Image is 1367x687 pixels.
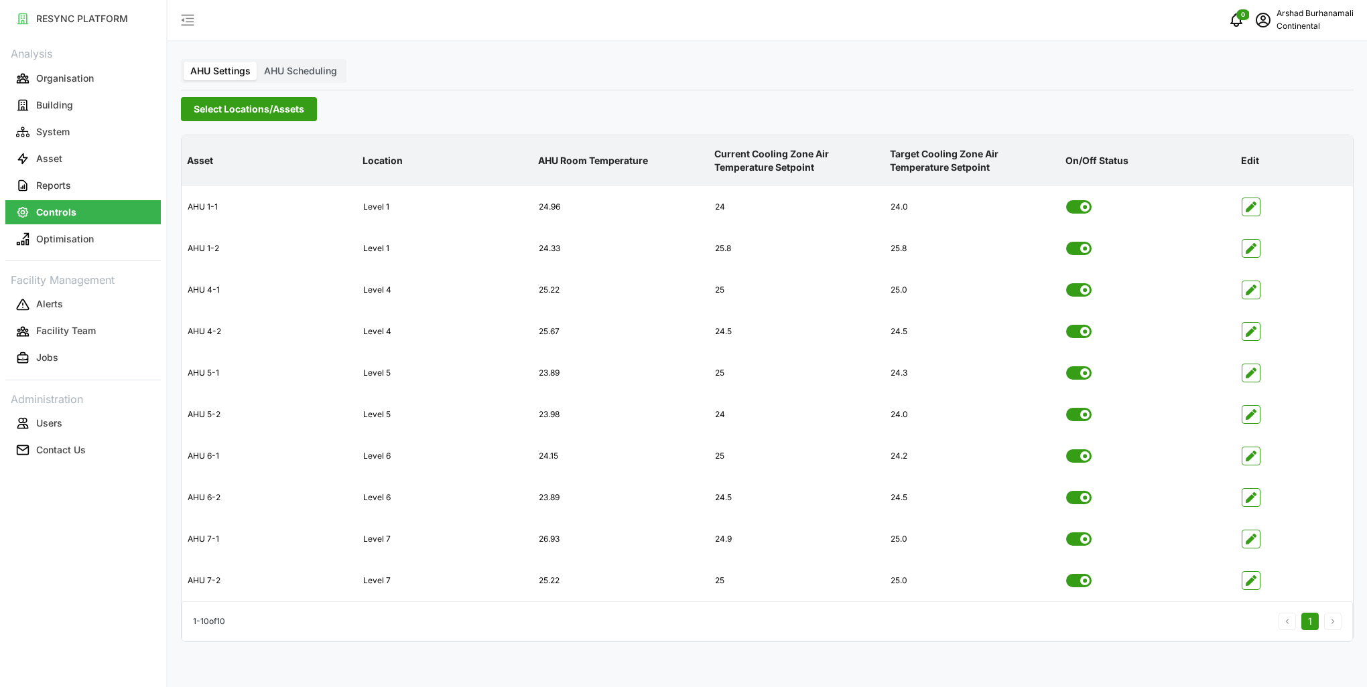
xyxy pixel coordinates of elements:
[1063,143,1233,178] p: On/Off Status
[358,398,532,431] div: Level 5
[710,315,884,348] div: 24.5
[533,523,708,556] div: 26.93
[36,98,73,112] p: Building
[5,93,161,117] button: Building
[5,5,161,32] a: RESYNC PLATFORM
[190,65,251,76] span: AHU Settings
[360,143,530,178] p: Location
[1223,7,1250,33] button: notifications
[36,416,62,430] p: Users
[533,398,708,431] div: 23.98
[182,357,356,390] div: AHU 5-1
[885,481,1059,514] div: 24.5
[193,615,225,628] p: 1 - 10 of 10
[36,297,63,311] p: Alerts
[5,318,161,345] a: Facility Team
[5,345,161,372] a: Jobs
[712,137,882,185] p: Current Cooling Zone Air Temperature Setpoint
[5,92,161,119] a: Building
[885,440,1059,473] div: 24.2
[1277,7,1354,20] p: Arshad Burhanamali
[5,410,161,437] a: Users
[885,523,1059,556] div: 25.0
[887,137,1057,185] p: Target Cooling Zone Air Temperature Setpoint
[1250,7,1277,33] button: schedule
[710,440,884,473] div: 25
[710,357,884,390] div: 25
[5,388,161,408] p: Administration
[533,191,708,224] div: 24.96
[535,143,706,178] p: AHU Room Temperature
[533,564,708,597] div: 25.22
[182,191,356,224] div: AHU 1-1
[5,120,161,144] button: System
[5,7,161,31] button: RESYNC PLATFORM
[1238,143,1350,178] p: Edit
[5,319,161,343] button: Facility Team
[264,65,337,76] span: AHU Scheduling
[5,65,161,92] a: Organisation
[1241,10,1245,19] span: 0
[885,232,1059,265] div: 25.8
[885,191,1059,224] div: 24.0
[36,351,58,364] p: Jobs
[358,357,532,390] div: Level 5
[710,523,884,556] div: 24.9
[5,147,161,171] button: Asset
[533,357,708,390] div: 23.89
[5,437,161,463] a: Contact Us
[5,411,161,435] button: Users
[5,269,161,289] p: Facility Management
[181,97,317,121] button: Select Locations/Assets
[36,12,128,25] p: RESYNC PLATFORM
[5,291,161,318] a: Alerts
[358,440,532,473] div: Level 6
[36,206,76,219] p: Controls
[182,481,356,514] div: AHU 6-2
[5,43,161,62] p: Analysis
[5,199,161,226] a: Controls
[5,227,161,251] button: Optimisation
[1301,613,1319,630] button: 1
[36,232,94,246] p: Optimisation
[5,200,161,224] button: Controls
[182,232,356,265] div: AHU 1-2
[710,274,884,307] div: 25
[710,398,884,431] div: 24
[533,440,708,473] div: 24.15
[5,119,161,145] a: System
[885,398,1059,431] div: 24.0
[358,523,532,556] div: Level 7
[184,143,354,178] p: Asset
[358,191,532,224] div: Level 1
[885,357,1059,390] div: 24.3
[358,274,532,307] div: Level 4
[710,564,884,597] div: 25
[194,98,304,121] span: Select Locations/Assets
[36,443,86,457] p: Contact Us
[36,179,71,192] p: Reports
[885,564,1059,597] div: 25.0
[533,481,708,514] div: 23.89
[533,232,708,265] div: 24.33
[36,125,70,139] p: System
[182,523,356,556] div: AHU 7-1
[182,274,356,307] div: AHU 4-1
[5,293,161,317] button: Alerts
[358,232,532,265] div: Level 1
[533,315,708,348] div: 25.67
[5,172,161,199] a: Reports
[36,152,62,165] p: Asset
[182,315,356,348] div: AHU 4-2
[358,564,532,597] div: Level 7
[5,346,161,370] button: Jobs
[885,315,1059,348] div: 24.5
[5,145,161,172] a: Asset
[5,66,161,90] button: Organisation
[710,232,884,265] div: 25.8
[182,564,356,597] div: AHU 7-2
[5,438,161,462] button: Contact Us
[358,315,532,348] div: Level 4
[36,72,94,85] p: Organisation
[5,173,161,198] button: Reports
